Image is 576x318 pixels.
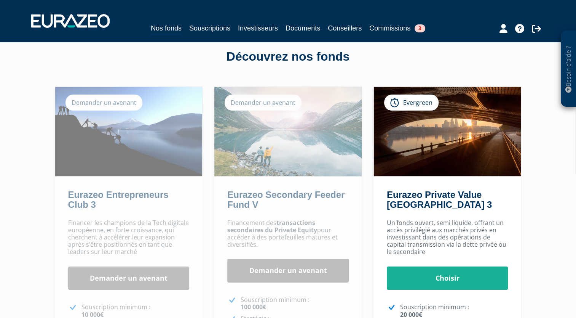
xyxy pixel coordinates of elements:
p: Souscription minimum : [241,296,349,311]
a: Choisir [387,267,508,290]
a: Souscriptions [189,23,230,34]
p: Besoin d'aide ? [564,35,573,103]
img: Eurazeo Entrepreneurs Club 3 [55,87,203,176]
p: Souscription minimum : [400,304,508,318]
span: 3 [415,24,425,32]
div: Demander un avenant [65,95,142,111]
div: Découvrez nos fonds [71,48,505,66]
img: Eurazeo Secondary Feeder Fund V [214,87,362,176]
p: Financer les champions de la Tech digitale européenne, en forte croissance, qui cherchent à accél... [68,219,190,256]
a: Documents [286,23,320,34]
p: Souscription minimum : [81,304,190,318]
a: Demander un avenant [68,267,190,290]
strong: 100 000€ [241,303,266,311]
div: Evergreen [384,95,439,111]
a: Eurazeo Private Value [GEOGRAPHIC_DATA] 3 [387,190,492,210]
a: Investisseurs [238,23,278,34]
strong: transactions secondaires du Private Equity [227,218,317,234]
a: Conseillers [328,23,362,34]
img: Eurazeo Private Value Europe 3 [374,87,521,176]
img: 1732889491-logotype_eurazeo_blanc_rvb.png [31,14,110,28]
p: Financement des pour accéder à des portefeuilles matures et diversifiés. [227,219,349,249]
a: Nos fonds [151,23,182,35]
a: Commissions3 [369,23,425,34]
a: Eurazeo Secondary Feeder Fund V [227,190,345,210]
a: Eurazeo Entrepreneurs Club 3 [68,190,169,210]
a: Demander un avenant [227,259,349,283]
div: Demander un avenant [225,95,302,111]
p: Un fonds ouvert, semi liquide, offrant un accès privilégié aux marchés privés en investissant dan... [387,219,508,256]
